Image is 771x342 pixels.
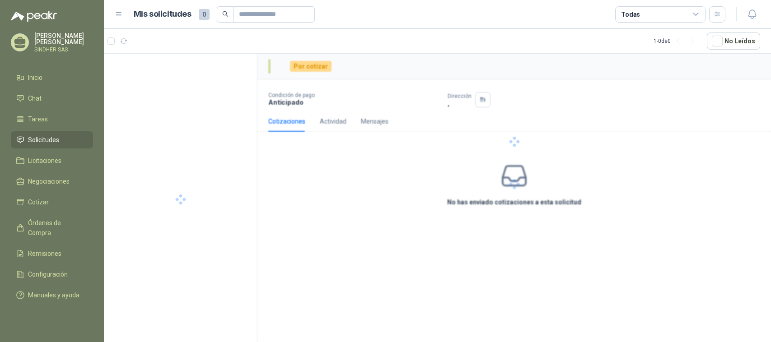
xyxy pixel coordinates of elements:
span: Licitaciones [28,156,61,166]
a: Configuración [11,266,93,283]
span: Chat [28,93,42,103]
a: Solicitudes [11,131,93,148]
span: Órdenes de Compra [28,218,84,238]
span: Remisiones [28,249,61,259]
span: Manuales y ayuda [28,290,79,300]
button: No Leídos [707,32,760,50]
div: 1 - 0 de 0 [654,34,700,48]
a: Negociaciones [11,173,93,190]
div: Todas [621,9,640,19]
a: Cotizar [11,194,93,211]
a: Órdenes de Compra [11,214,93,241]
p: SINDHER SAS [34,47,93,52]
a: Remisiones [11,245,93,262]
span: Cotizar [28,197,49,207]
span: Solicitudes [28,135,59,145]
a: Manuales y ayuda [11,287,93,304]
a: Chat [11,90,93,107]
img: Logo peakr [11,11,57,22]
a: Licitaciones [11,152,93,169]
h1: Mis solicitudes [134,8,192,21]
a: Tareas [11,111,93,128]
span: Inicio [28,73,42,83]
a: Inicio [11,69,93,86]
span: 0 [199,9,210,20]
span: Tareas [28,114,48,124]
span: search [222,11,229,17]
span: Negociaciones [28,176,70,186]
span: Configuración [28,269,68,279]
p: [PERSON_NAME] [PERSON_NAME] [34,32,93,45]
